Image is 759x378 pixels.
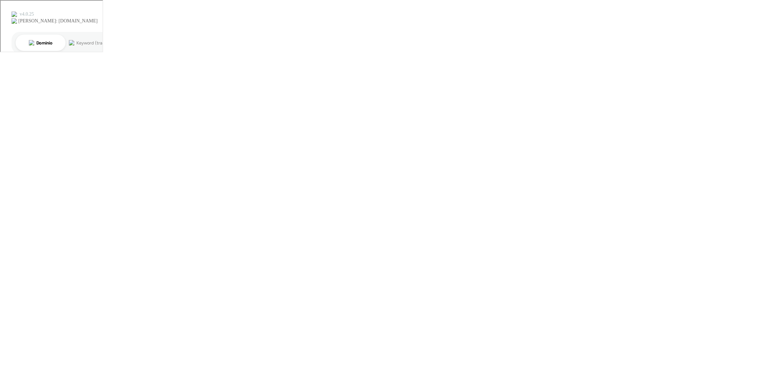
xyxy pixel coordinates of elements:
img: tab_domain_overview_orange.svg [28,39,34,45]
div: Keyword (traffico) [76,40,113,44]
div: [PERSON_NAME]: [DOMAIN_NAME] [18,18,97,23]
img: logo_orange.svg [11,11,16,16]
div: Dominio [36,40,52,44]
img: tab_keywords_by_traffic_grey.svg [68,39,74,45]
div: v 4.0.25 [19,11,33,16]
img: website_grey.svg [11,18,16,23]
